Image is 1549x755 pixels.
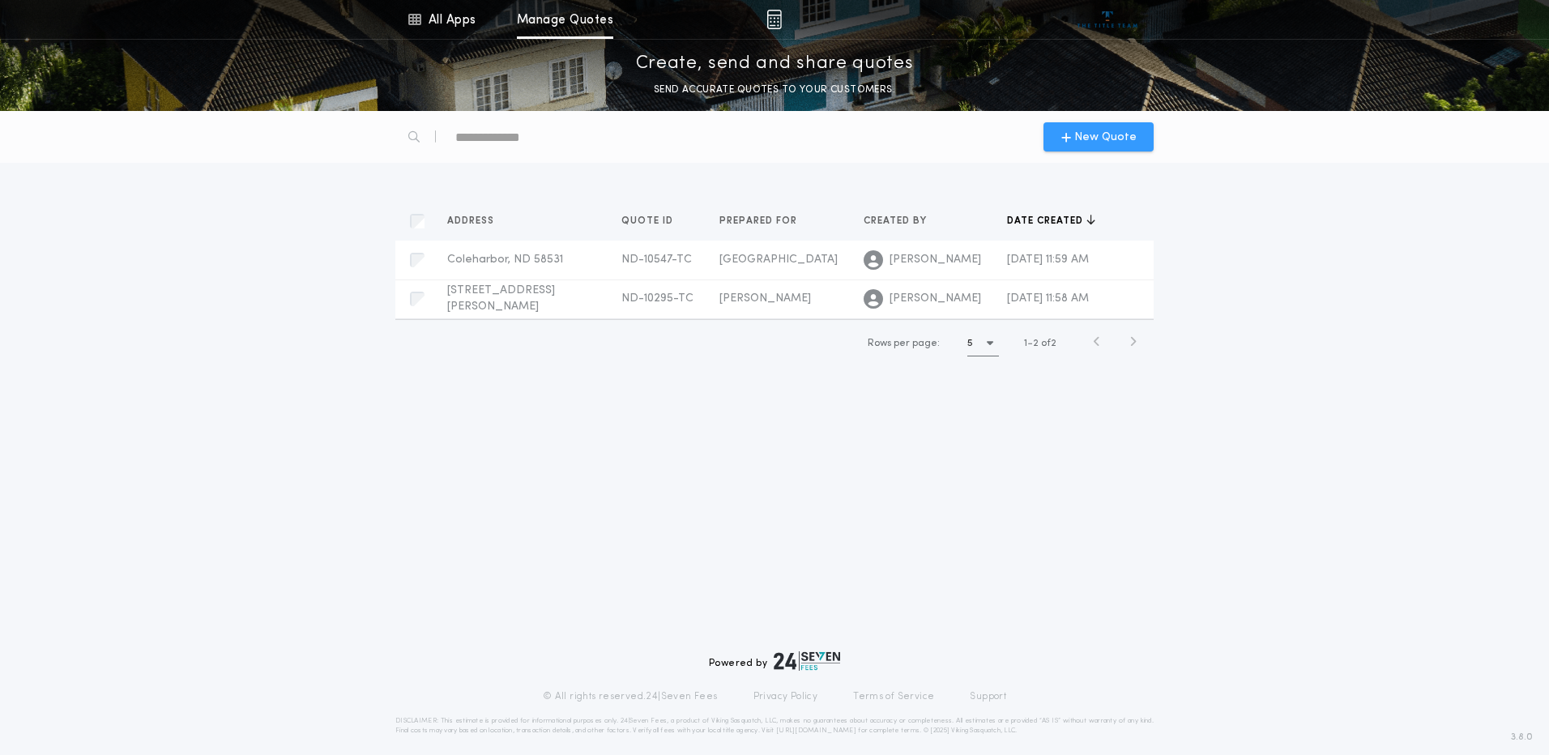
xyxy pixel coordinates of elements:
span: Quote ID [621,215,676,228]
img: vs-icon [1077,11,1138,28]
span: Date created [1007,215,1086,228]
span: New Quote [1074,129,1137,146]
span: [DATE] 11:58 AM [1007,292,1089,305]
span: 1 [1024,339,1027,348]
button: Created by [864,213,939,229]
span: ND-10295-TC [621,292,693,305]
p: © All rights reserved. 24|Seven Fees [543,690,718,703]
p: DISCLAIMER: This estimate is provided for informational purposes only. 24|Seven Fees, a product o... [395,716,1154,736]
span: Prepared for [719,215,800,228]
span: Created by [864,215,930,228]
button: Date created [1007,213,1095,229]
a: Support [970,690,1006,703]
a: Terms of Service [853,690,934,703]
span: [DATE] 11:59 AM [1007,254,1089,266]
span: [STREET_ADDRESS][PERSON_NAME] [447,284,555,313]
div: Powered by [709,651,840,671]
button: Quote ID [621,213,685,229]
span: [PERSON_NAME] [890,291,981,307]
span: of 2 [1041,336,1056,351]
p: Create, send and share quotes [636,51,914,77]
button: 5 [967,331,999,356]
button: New Quote [1043,122,1154,151]
button: Address [447,213,506,229]
span: ND-10547-TC [621,254,692,266]
span: [PERSON_NAME] [890,252,981,268]
span: Rows per page: [868,339,940,348]
span: Coleharbor, ND 58531 [447,254,563,266]
a: Privacy Policy [753,690,818,703]
span: Address [447,215,497,228]
h1: 5 [967,335,973,352]
span: 2 [1033,339,1039,348]
span: [GEOGRAPHIC_DATA] [719,254,838,266]
span: [PERSON_NAME] [719,292,811,305]
p: SEND ACCURATE QUOTES TO YOUR CUSTOMERS. [654,82,895,98]
img: img [766,10,782,29]
span: 3.8.0 [1511,730,1533,744]
img: logo [774,651,840,671]
a: [URL][DOMAIN_NAME] [776,727,856,734]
